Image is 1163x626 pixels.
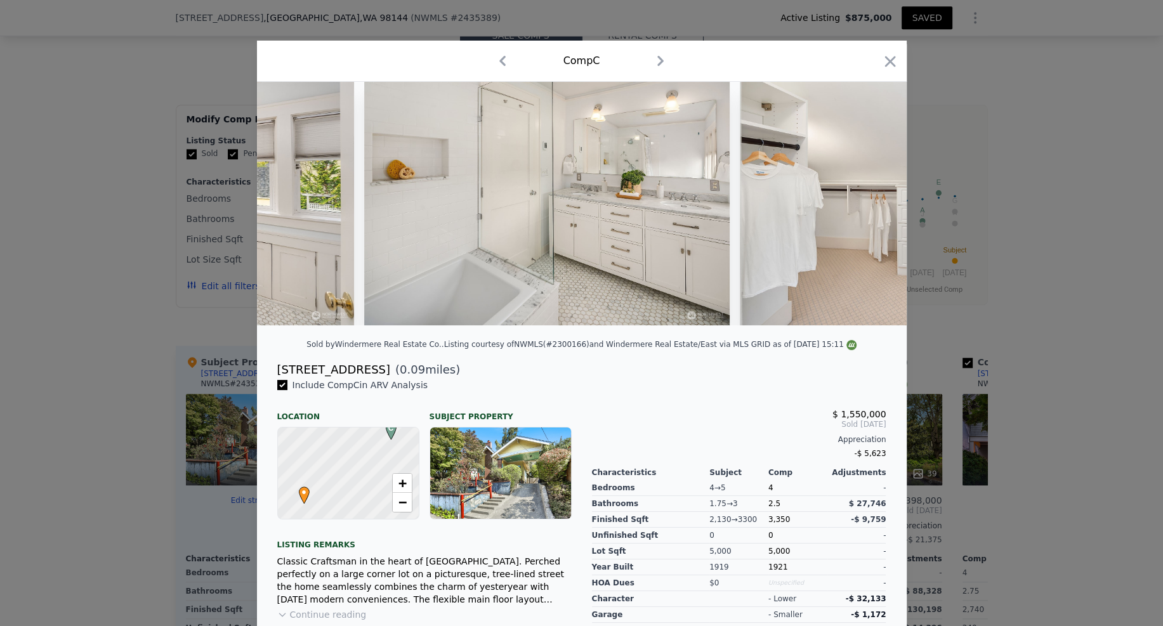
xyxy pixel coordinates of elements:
span: Include Comp C in ARV Analysis [287,380,433,390]
div: Finished Sqft [592,512,710,528]
span: • [296,483,313,502]
div: Unfinished Sqft [592,528,710,544]
span: 3,350 [768,515,790,524]
div: Characteristics [592,467,710,478]
div: Unspecified [768,575,827,591]
span: − [398,494,406,510]
span: -$ 32,133 [846,594,886,603]
div: 1921 [768,559,827,575]
div: - [827,559,886,575]
div: [STREET_ADDRESS] [277,361,390,379]
div: 5,000 [709,544,768,559]
span: Sold [DATE] [592,419,886,429]
div: Subject Property [430,401,572,422]
div: 2,130 → 3300 [709,512,768,528]
div: Subject [709,467,768,478]
span: 0.09 [400,363,425,376]
img: Property Img [364,82,730,325]
div: 0 [709,528,768,544]
div: HOA Dues [592,575,710,591]
div: 1919 [709,559,768,575]
div: Year Built [592,559,710,575]
img: NWMLS Logo [846,340,857,350]
a: Zoom in [393,474,412,493]
span: 4 [768,483,773,492]
div: Bedrooms [592,480,710,496]
span: -$ 1,172 [851,610,886,619]
div: garage [592,607,710,623]
div: Lot Sqft [592,544,710,559]
span: + [398,475,406,491]
div: Adjustments [827,467,886,478]
div: Appreciation [592,434,886,445]
a: Zoom out [393,493,412,512]
div: Classic Craftsman in the heart of [GEOGRAPHIC_DATA]. Perched perfectly on a large corner lot on a... [277,555,572,606]
div: - smaller [768,610,803,620]
div: Listing courtesy of NWMLS (#2300166) and Windermere Real Estate/East via MLS GRID as of [DATE] 15:11 [444,340,857,349]
button: Continue reading [277,608,367,621]
div: 2.5 [768,496,827,512]
div: Sold by Windermere Real Estate Co. . [306,340,444,349]
div: Bathrooms [592,496,710,512]
span: $ 27,746 [849,499,886,508]
img: Property Img [740,82,1105,325]
div: - [827,575,886,591]
div: Comp C [563,53,600,68]
div: 4 → 5 [709,480,768,496]
span: C [383,422,400,434]
div: 1.75 → 3 [709,496,768,512]
div: - lower [768,594,796,604]
span: $ 1,550,000 [832,409,886,419]
div: C [383,422,390,430]
span: 5,000 [768,547,790,556]
div: Listing remarks [277,530,572,550]
div: Comp [768,467,827,478]
span: 0 [768,531,773,540]
span: -$ 5,623 [854,449,886,458]
div: • [296,486,303,494]
div: Location [277,401,419,422]
div: - [827,544,886,559]
span: -$ 9,759 [851,515,886,524]
div: character [592,591,710,607]
div: - [827,480,886,496]
span: ( miles) [390,361,460,379]
div: - [827,528,886,544]
div: $0 [709,575,768,591]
